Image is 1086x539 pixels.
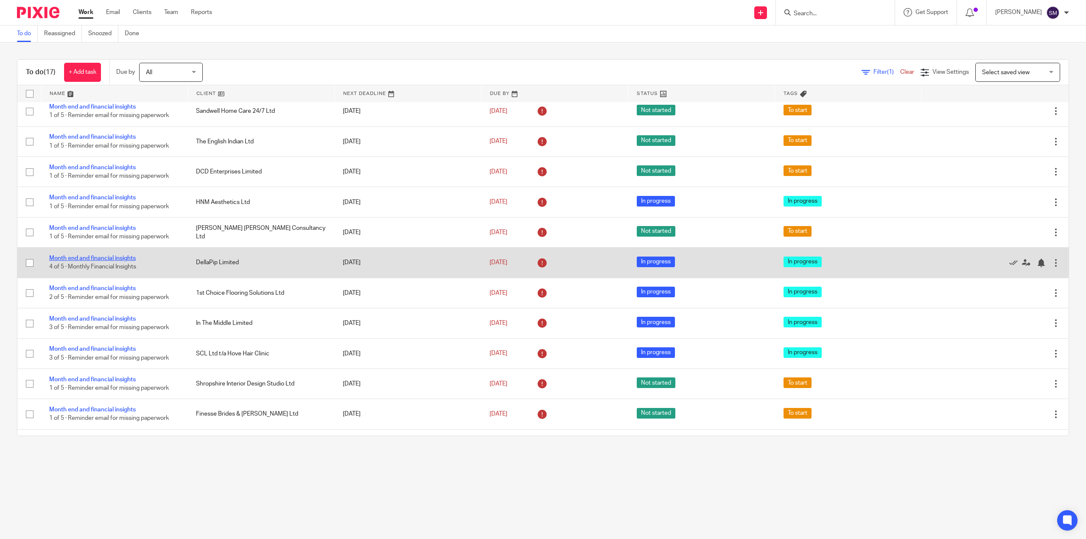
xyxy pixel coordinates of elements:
[17,7,59,18] img: Pixie
[334,399,481,429] td: [DATE]
[146,70,152,75] span: All
[49,355,169,361] span: 3 of 5 · Reminder email for missing paperwork
[191,8,212,17] a: Reports
[49,195,136,201] a: Month end and financial insights
[133,8,151,17] a: Clients
[334,126,481,156] td: [DATE]
[784,91,798,96] span: Tags
[887,69,894,75] span: (1)
[49,143,169,149] span: 1 of 5 · Reminder email for missing paperwork
[490,351,507,357] span: [DATE]
[932,69,969,75] span: View Settings
[784,347,822,358] span: In progress
[784,257,822,267] span: In progress
[188,399,334,429] td: Finesse Brides & [PERSON_NAME] Ltd
[490,290,507,296] span: [DATE]
[334,278,481,308] td: [DATE]
[49,264,136,270] span: 4 of 5 · Monthly Financial Insights
[490,108,507,114] span: [DATE]
[784,135,812,146] span: To start
[49,173,169,179] span: 1 of 5 · Reminder email for missing paperwork
[188,126,334,156] td: The English Indian Ltd
[44,69,56,75] span: (17)
[188,217,334,247] td: [PERSON_NAME] [PERSON_NAME] Consultancy Ltd
[1009,258,1022,267] a: Mark as done
[49,294,169,300] span: 2 of 5 · Reminder email for missing paperwork
[44,25,82,42] a: Reassigned
[49,316,136,322] a: Month end and financial insights
[334,338,481,369] td: [DATE]
[900,69,914,75] a: Clear
[637,408,675,419] span: Not started
[490,139,507,145] span: [DATE]
[915,9,948,15] span: Get Support
[188,429,334,459] td: Press for Attention PR Ltd
[490,199,507,205] span: [DATE]
[784,317,822,327] span: In progress
[49,324,169,330] span: 3 of 5 · Reminder email for missing paperwork
[793,10,869,18] input: Search
[490,169,507,175] span: [DATE]
[490,320,507,326] span: [DATE]
[188,157,334,187] td: DCD Enterprises Limited
[188,369,334,399] td: Shropshire Interior Design Studio Ltd
[995,8,1042,17] p: [PERSON_NAME]
[784,105,812,115] span: To start
[637,105,675,115] span: Not started
[125,25,146,42] a: Done
[49,385,169,391] span: 1 of 5 · Reminder email for missing paperwork
[49,407,136,413] a: Month end and financial insights
[637,135,675,146] span: Not started
[17,25,38,42] a: To do
[49,165,136,170] a: Month end and financial insights
[334,187,481,217] td: [DATE]
[64,63,101,82] a: + Add task
[49,255,136,261] a: Month end and financial insights
[784,165,812,176] span: To start
[637,377,675,388] span: Not started
[49,134,136,140] a: Month end and financial insights
[490,411,507,417] span: [DATE]
[334,248,481,278] td: [DATE]
[637,226,675,237] span: Not started
[49,234,169,240] span: 1 of 5 · Reminder email for missing paperwork
[334,96,481,126] td: [DATE]
[490,381,507,387] span: [DATE]
[106,8,120,17] a: Email
[637,347,675,358] span: In progress
[490,229,507,235] span: [DATE]
[873,69,900,75] span: Filter
[49,377,136,383] a: Month end and financial insights
[88,25,118,42] a: Snoozed
[188,308,334,338] td: In The Middle Limited
[784,377,812,388] span: To start
[637,196,675,207] span: In progress
[784,408,812,419] span: To start
[78,8,93,17] a: Work
[26,68,56,77] h1: To do
[188,187,334,217] td: HNM Aesthetics Ltd
[784,287,822,297] span: In progress
[982,70,1030,75] span: Select saved view
[188,248,334,278] td: DellaPip Limited
[334,369,481,399] td: [DATE]
[49,113,169,119] span: 1 of 5 · Reminder email for missing paperwork
[637,165,675,176] span: Not started
[49,104,136,110] a: Month end and financial insights
[784,226,812,237] span: To start
[49,204,169,209] span: 1 of 5 · Reminder email for missing paperwork
[334,308,481,338] td: [DATE]
[637,257,675,267] span: In progress
[637,317,675,327] span: In progress
[164,8,178,17] a: Team
[334,217,481,247] td: [DATE]
[334,429,481,459] td: [DATE]
[334,157,481,187] td: [DATE]
[637,287,675,297] span: In progress
[49,416,169,422] span: 1 of 5 · Reminder email for missing paperwork
[49,285,136,291] a: Month end and financial insights
[1046,6,1060,20] img: svg%3E
[116,68,135,76] p: Due by
[784,196,822,207] span: In progress
[49,346,136,352] a: Month end and financial insights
